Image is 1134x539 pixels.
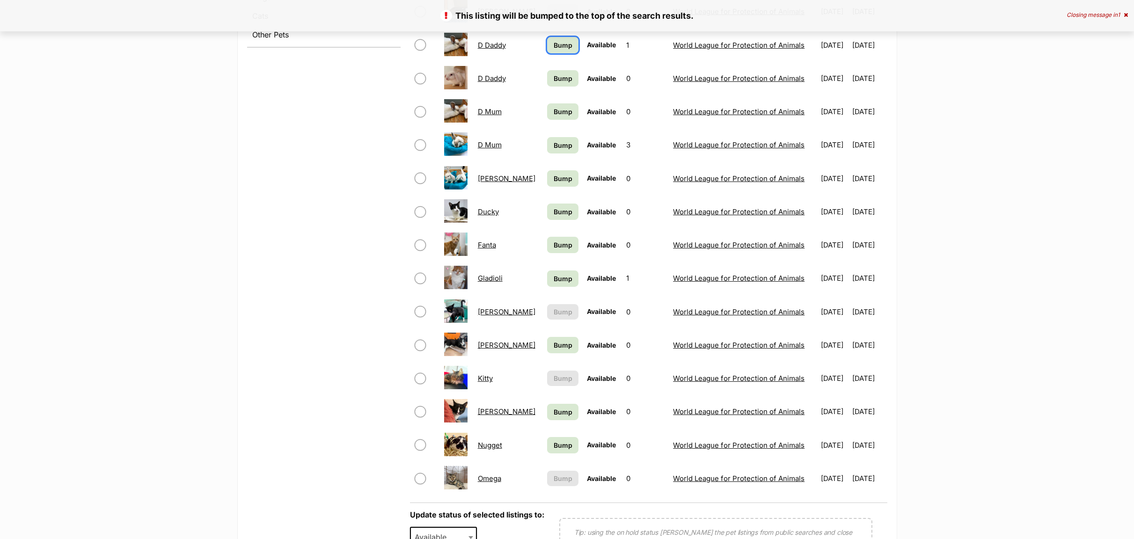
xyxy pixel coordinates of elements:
[852,395,886,428] td: [DATE]
[852,129,886,161] td: [DATE]
[622,229,668,261] td: 0
[673,140,805,149] a: World League for Protection of Animals
[817,29,851,61] td: [DATE]
[554,107,572,117] span: Bump
[817,162,851,195] td: [DATE]
[554,340,572,350] span: Bump
[547,304,578,320] button: Bump
[554,73,572,83] span: Bump
[478,374,493,383] a: Kitty
[817,196,851,228] td: [DATE]
[478,407,535,416] a: [PERSON_NAME]
[547,204,578,220] a: Bump
[478,140,502,149] a: D Mum
[9,9,1125,22] p: This listing will be bumped to the top of the search results.
[554,40,572,50] span: Bump
[554,473,572,483] span: Bump
[622,462,668,495] td: 0
[547,170,578,187] a: Bump
[587,208,616,216] span: Available
[444,33,468,56] img: D Daddy
[547,37,578,53] a: Bump
[587,241,616,249] span: Available
[622,196,668,228] td: 0
[587,74,616,82] span: Available
[547,371,578,386] button: Bump
[622,29,668,61] td: 1
[478,174,535,183] a: [PERSON_NAME]
[673,274,805,283] a: World League for Protection of Animals
[444,299,468,323] img: Harry
[444,233,468,256] img: Fanta
[554,373,572,383] span: Bump
[673,407,805,416] a: World League for Protection of Animals
[673,240,805,249] a: World League for Protection of Animals
[622,129,668,161] td: 3
[852,262,886,294] td: [DATE]
[478,474,501,483] a: Omega
[478,341,535,350] a: [PERSON_NAME]
[673,341,805,350] a: World League for Protection of Animals
[673,474,805,483] a: World League for Protection of Animals
[852,329,886,361] td: [DATE]
[852,296,886,328] td: [DATE]
[587,108,616,116] span: Available
[547,103,578,120] a: Bump
[852,362,886,394] td: [DATE]
[554,440,572,450] span: Bump
[547,337,578,353] a: Bump
[622,429,668,461] td: 0
[587,441,616,449] span: Available
[622,329,668,361] td: 0
[622,395,668,428] td: 0
[587,141,616,149] span: Available
[673,207,805,216] a: World League for Protection of Animals
[852,162,886,195] td: [DATE]
[444,166,468,189] img: Donna
[817,129,851,161] td: [DATE]
[673,307,805,316] a: World League for Protection of Animals
[547,70,578,87] a: Bump
[622,162,668,195] td: 0
[817,296,851,328] td: [DATE]
[554,240,572,250] span: Bump
[817,95,851,128] td: [DATE]
[673,441,805,450] a: World League for Protection of Animals
[587,408,616,415] span: Available
[587,341,616,349] span: Available
[587,274,616,282] span: Available
[817,62,851,95] td: [DATE]
[587,374,616,382] span: Available
[587,474,616,482] span: Available
[547,237,578,253] a: Bump
[817,395,851,428] td: [DATE]
[587,174,616,182] span: Available
[852,229,886,261] td: [DATE]
[673,374,805,383] a: World League for Protection of Animals
[444,99,468,123] img: D Mum
[673,107,805,116] a: World League for Protection of Animals
[622,262,668,294] td: 1
[622,296,668,328] td: 0
[554,307,572,317] span: Bump
[547,437,578,453] a: Bump
[587,41,616,49] span: Available
[554,140,572,150] span: Bump
[547,471,578,486] button: Bump
[673,41,805,50] a: World League for Protection of Animals
[622,95,668,128] td: 0
[817,362,851,394] td: [DATE]
[817,262,851,294] td: [DATE]
[410,510,544,519] label: Update status of selected listings to:
[547,137,578,153] a: Bump
[852,462,886,495] td: [DATE]
[547,404,578,420] a: Bump
[478,41,506,50] a: D Daddy
[554,407,572,417] span: Bump
[852,95,886,128] td: [DATE]
[587,307,616,315] span: Available
[852,62,886,95] td: [DATE]
[547,270,578,287] a: Bump
[554,274,572,284] span: Bump
[478,240,496,249] a: Fanta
